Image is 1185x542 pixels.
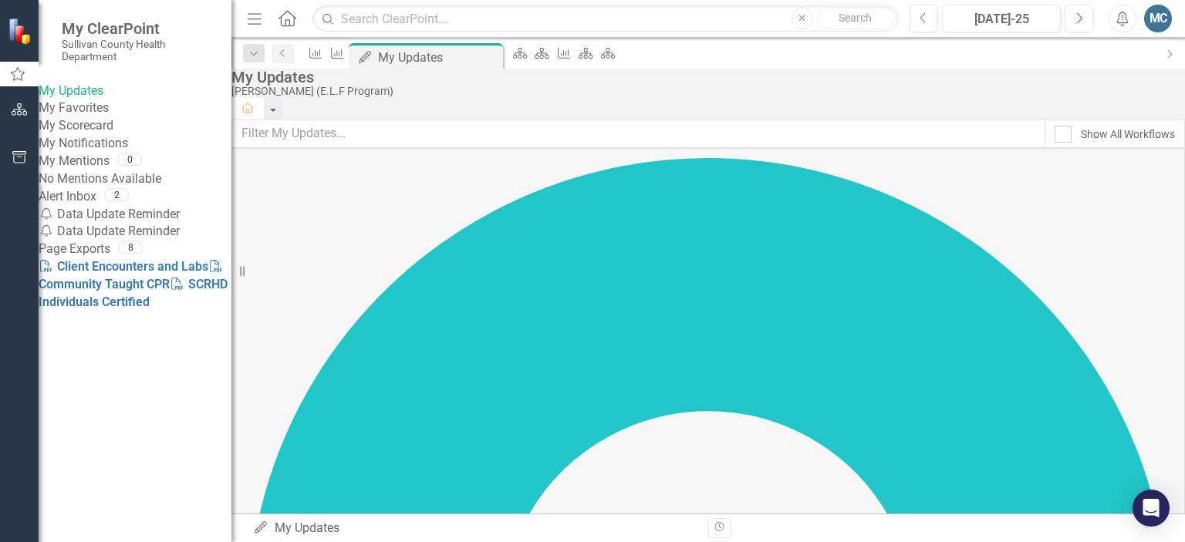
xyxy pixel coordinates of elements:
[39,170,231,188] div: No Mentions Available
[1133,490,1170,527] div: Open Intercom Messenger
[39,99,231,117] a: My Favorites
[39,153,110,170] a: My Mentions
[62,38,216,63] small: Sullivan County Health Department
[378,48,499,67] div: My Updates
[39,241,110,258] a: Page Exports
[947,10,1055,29] div: [DATE]-25
[39,188,96,206] a: Alert Inbox
[104,188,129,201] div: 2
[942,5,1061,32] button: [DATE]-25
[39,223,231,241] div: Data Update Reminder
[39,259,225,291] a: Community Taught CPR
[1081,126,1175,142] div: Show All Workflows
[118,241,143,254] div: 8
[39,259,208,274] a: Client Encounters and Labs
[39,277,228,309] a: SCRHD Individuals Certified
[231,86,1177,97] div: [PERSON_NAME] (E.L.F Program)
[62,19,216,38] span: My ClearPoint
[39,117,231,135] a: My Scorecard
[1144,5,1172,32] button: MC
[231,69,1177,86] div: My Updates
[6,16,35,45] img: ClearPoint Strategy
[839,12,872,24] span: Search
[117,153,142,167] div: 0
[253,520,697,537] div: My Updates
[231,120,1045,148] input: Filter My Updates...
[312,5,897,32] input: Search ClearPoint...
[39,82,231,100] a: My Updates
[817,8,894,29] button: Search
[39,206,231,224] div: Data Update Reminder
[39,135,231,153] a: My Notifications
